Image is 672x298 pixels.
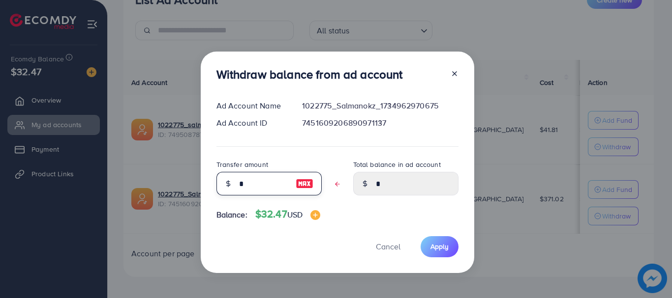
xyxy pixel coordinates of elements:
img: image [296,178,313,190]
div: 1022775_Salmanokz_1734962970675 [294,100,466,111]
span: Cancel [376,241,400,252]
img: image [310,210,320,220]
label: Transfer amount [216,160,268,169]
h4: $32.47 [255,208,320,220]
span: USD [287,209,303,220]
div: Ad Account Name [209,100,295,111]
div: 7451609206890971137 [294,117,466,129]
span: Balance: [216,209,247,220]
label: Total balance in ad account [353,160,441,169]
button: Apply [421,236,458,257]
h3: Withdraw balance from ad account [216,67,403,81]
div: Ad Account ID [209,117,295,129]
button: Cancel [364,236,413,257]
span: Apply [430,242,449,251]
